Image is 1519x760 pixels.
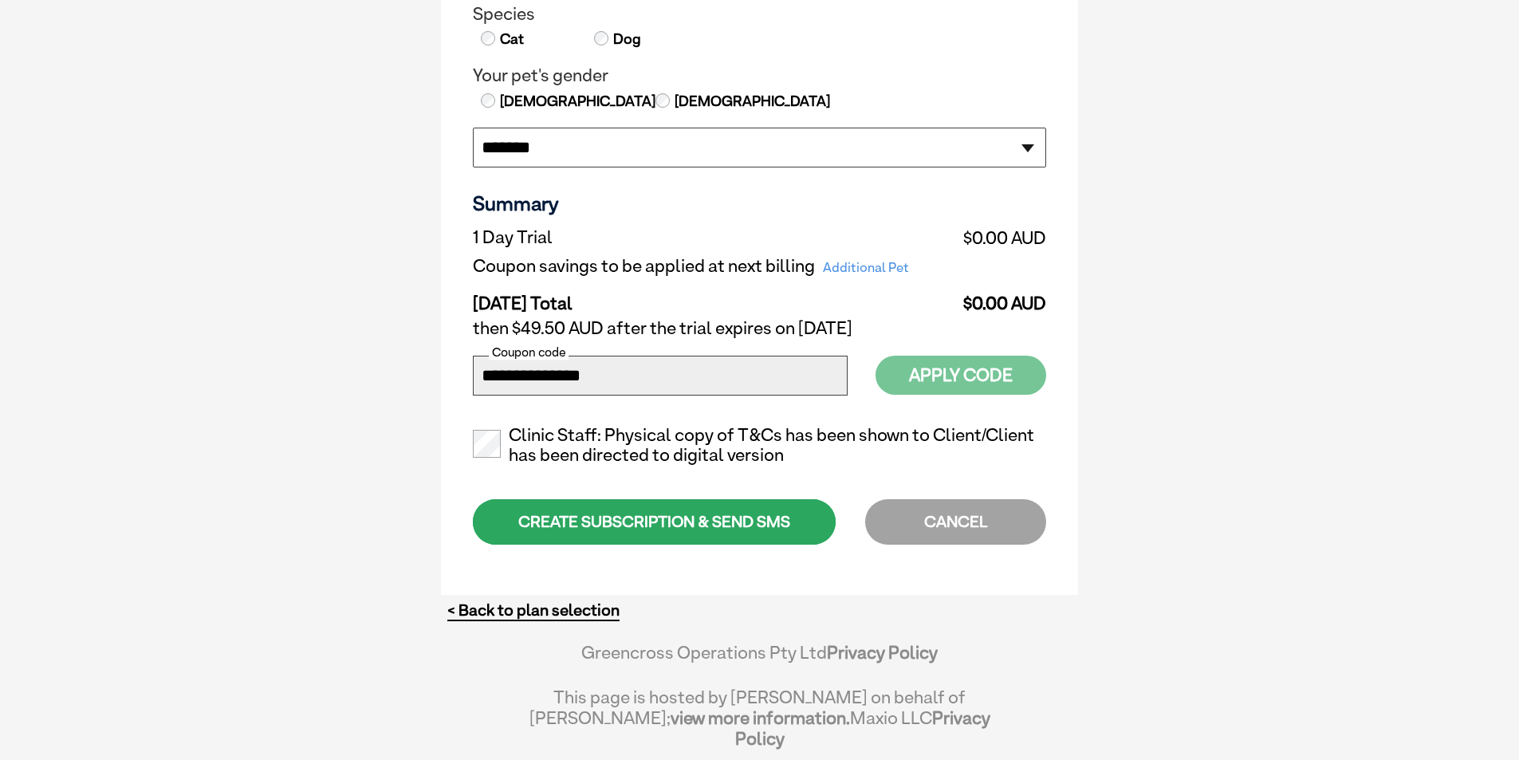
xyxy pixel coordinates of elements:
label: Clinic Staff: Physical copy of T&Cs has been shown to Client/Client has been directed to digital ... [473,425,1046,467]
legend: Your pet's gender [473,65,1046,86]
a: Privacy Policy [735,707,990,749]
td: $0.00 AUD [953,223,1046,252]
td: 1 Day Trial [473,223,953,252]
label: Coupon code [489,345,569,360]
legend: Species [473,4,1046,25]
a: < Back to plan selection [447,601,620,620]
span: Additional Pet [815,257,917,279]
a: Privacy Policy [827,642,938,663]
h3: Summary [473,191,1046,215]
div: This page is hosted by [PERSON_NAME] on behalf of [PERSON_NAME]; Maxio LLC [529,679,990,749]
td: $0.00 AUD [953,281,1046,314]
div: Greencross Operations Pty Ltd [529,642,990,679]
div: CANCEL [865,499,1046,545]
a: view more information. [671,707,850,728]
input: Clinic Staff: Physical copy of T&Cs has been shown to Client/Client has been directed to digital ... [473,430,501,458]
td: then $49.50 AUD after the trial expires on [DATE] [473,314,1046,343]
button: Apply Code [876,356,1046,395]
td: Coupon savings to be applied at next billing [473,252,953,281]
td: [DATE] Total [473,281,953,314]
div: CREATE SUBSCRIPTION & SEND SMS [473,499,836,545]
